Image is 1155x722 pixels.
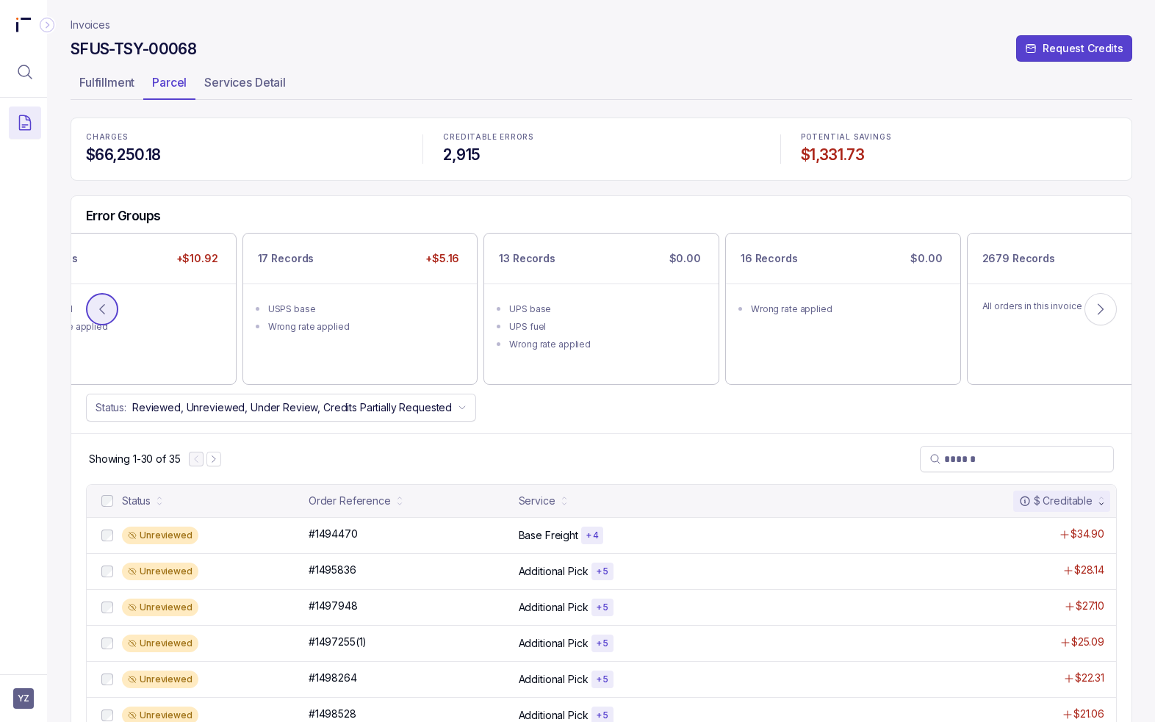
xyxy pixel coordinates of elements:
[596,674,609,685] p: + 5
[122,671,198,688] div: Unreviewed
[519,600,589,615] p: Additional Pick
[801,133,1117,142] p: POTENTIAL SAVINGS
[309,707,356,721] p: #1498528
[101,674,113,685] input: checkbox-checkbox
[309,671,357,685] p: #1498264
[132,400,452,415] p: Reviewed, Unreviewed, Under Review, Credits Partially Requested
[1016,35,1132,62] button: Request Credits
[1019,494,1093,508] div: $ Creditable
[86,394,476,422] button: Status:Reviewed, Unreviewed, Under Review, Credits Partially Requested
[122,563,198,580] div: Unreviewed
[101,638,113,649] input: checkbox-checkbox
[309,494,391,508] div: Order Reference
[13,688,34,709] button: User initials
[122,494,151,508] div: Status
[71,18,110,32] a: Invoices
[519,564,589,579] p: Additional Pick
[1075,671,1104,685] p: $22.31
[509,302,702,317] div: UPS base
[38,16,56,34] div: Collapse Icon
[152,73,187,91] p: Parcel
[71,71,1132,100] ul: Tab Group
[101,495,113,507] input: checkbox-checkbox
[422,248,462,269] p: +$5.16
[1073,707,1104,721] p: $21.06
[309,563,356,577] p: #1495836
[596,638,609,649] p: + 5
[309,599,358,613] p: #1497948
[79,73,134,91] p: Fulfillment
[1043,41,1123,56] p: Request Credits
[122,635,198,652] div: Unreviewed
[86,208,161,224] h5: Error Groups
[443,145,759,165] h4: 2,915
[204,73,286,91] p: Services Detail
[1071,527,1104,541] p: $34.90
[258,251,314,266] p: 17 Records
[122,527,198,544] div: Unreviewed
[26,320,220,334] div: Wrong rate applied
[195,71,295,100] li: Tab Services Detail
[71,71,143,100] li: Tab Fulfillment
[173,248,221,269] p: +$10.92
[101,530,113,541] input: checkbox-checkbox
[519,528,578,543] p: Base Freight
[499,251,555,266] p: 13 Records
[89,452,180,466] p: Showing 1-30 of 35
[596,710,609,721] p: + 5
[519,494,555,508] div: Service
[519,636,589,651] p: Additional Pick
[206,452,221,466] button: Next Page
[596,566,609,577] p: + 5
[86,145,402,165] h4: $66,250.18
[1076,599,1104,613] p: $27.10
[101,602,113,613] input: checkbox-checkbox
[519,672,589,687] p: Additional Pick
[268,302,461,317] div: USPS base
[443,133,759,142] p: CREDITABLE ERRORS
[86,133,402,142] p: CHARGES
[586,530,599,541] p: + 4
[268,320,461,334] div: Wrong rate applied
[982,251,1055,266] p: 2679 Records
[9,107,41,139] button: Menu Icon Button DocumentTextIcon
[1074,563,1104,577] p: $28.14
[26,302,220,317] div: Fedex fuel
[741,251,798,266] p: 16 Records
[907,248,945,269] p: $0.00
[143,71,195,100] li: Tab Parcel
[101,710,113,721] input: checkbox-checkbox
[801,145,1117,165] h4: $1,331.73
[89,452,180,466] div: Remaining page entries
[122,599,198,616] div: Unreviewed
[751,302,944,317] div: Wrong rate applied
[309,635,367,649] p: #1497255(1)
[509,320,702,334] div: UPS fuel
[71,18,110,32] nav: breadcrumb
[9,56,41,88] button: Menu Icon Button MagnifyingGlassIcon
[309,527,358,541] p: #1494470
[596,602,609,613] p: + 5
[96,400,126,415] p: Status:
[101,566,113,577] input: checkbox-checkbox
[509,337,702,352] div: Wrong rate applied
[666,248,704,269] p: $0.00
[71,39,196,59] h4: SFUS-TSY-00068
[1071,635,1104,649] p: $25.09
